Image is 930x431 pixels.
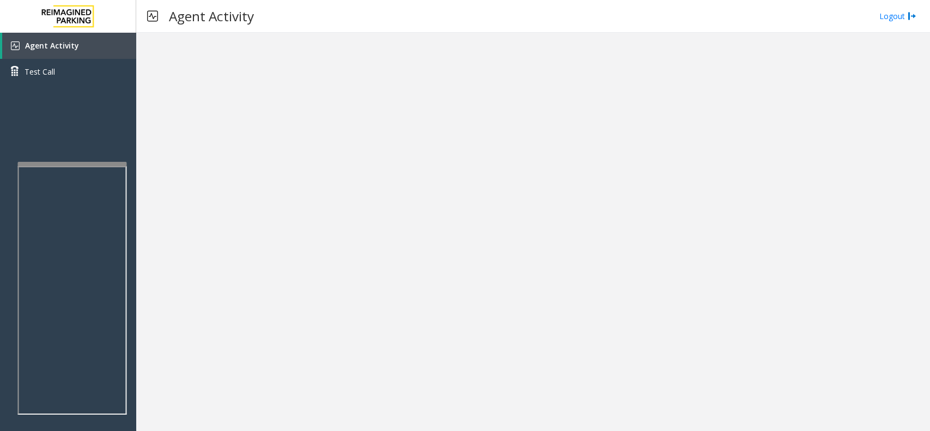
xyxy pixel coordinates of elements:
[2,33,136,59] a: Agent Activity
[147,3,158,29] img: pageIcon
[163,3,259,29] h3: Agent Activity
[879,10,916,22] a: Logout
[908,10,916,22] img: logout
[11,41,20,50] img: 'icon'
[25,66,55,77] span: Test Call
[25,40,79,51] span: Agent Activity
